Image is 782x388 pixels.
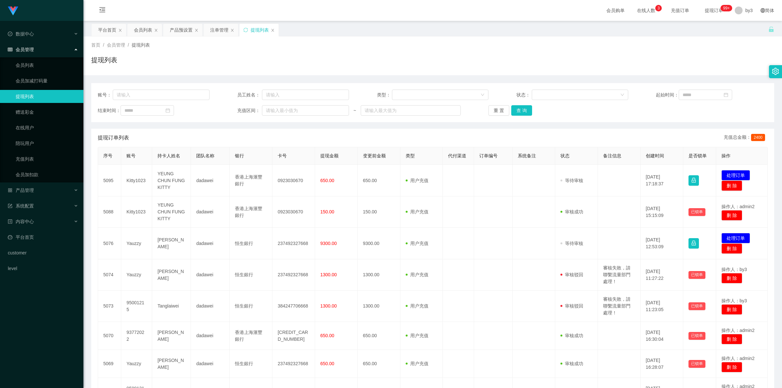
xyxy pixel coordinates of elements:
td: [DATE] 16:30:04 [641,322,683,350]
i: 图标: table [8,47,12,52]
span: 等待审核 [560,241,583,246]
span: 银行 [235,153,244,158]
td: [PERSON_NAME] [152,228,191,259]
a: 图标: dashboard平台首页 [8,231,78,244]
button: 查 询 [511,105,532,116]
span: 9300.00 [320,241,337,246]
td: [PERSON_NAME] [152,350,191,378]
td: [DATE] 16:28:07 [641,350,683,378]
span: 2400 [751,134,765,141]
span: 系统备注 [518,153,536,158]
a: level [8,262,78,275]
i: 图标: close [230,28,234,32]
td: dadawei [191,322,230,350]
span: 订单编号 [479,153,498,158]
td: 150.00 [358,196,400,228]
span: 审核驳回 [560,272,583,277]
i: 图标: check-circle-o [8,32,12,36]
span: 序号 [103,153,112,158]
button: 已锁单 [688,271,705,279]
span: 审核成功 [560,361,583,366]
span: 产品管理 [8,188,34,193]
input: 请输入 [262,90,349,100]
td: 審核失敗，請聯繫流量部門處理！ [598,291,641,322]
td: 93772022 [121,322,152,350]
span: 操作人：admin2 [721,328,755,333]
i: 图标: profile [8,219,12,224]
span: 内容中心 [8,219,34,224]
i: 图标: close [271,28,275,32]
button: 处理订单 [721,233,750,243]
td: 審核失敗，請聯繫流量部門處理！ [598,259,641,291]
td: 5070 [98,322,121,350]
button: 删 除 [721,210,742,221]
span: 充值订单 [668,8,692,13]
button: 删 除 [721,304,742,315]
i: 图标: sync [243,28,248,32]
button: 图标: lock [688,175,699,186]
h1: 提现列表 [91,55,117,65]
input: 请输入最大值为 [361,105,461,116]
span: 操作人：by3 [721,267,747,272]
span: 用户充值 [406,272,428,277]
td: 恒生銀行 [230,259,272,291]
button: 处理订单 [721,170,750,180]
td: Yauzzy [121,259,152,291]
button: 已锁单 [688,208,705,216]
i: 图标: close [154,28,158,32]
td: 237492327668 [272,259,315,291]
a: 会员加减打码量 [16,74,78,87]
a: 赠送彩金 [16,106,78,119]
input: 请输入最小值为 [262,105,349,116]
td: [DATE] 11:23:05 [641,291,683,322]
span: 持卡人姓名 [157,153,180,158]
td: [PERSON_NAME] [152,322,191,350]
a: customer [8,246,78,259]
span: 变更前金额 [363,153,386,158]
span: 操作人：admin2 [721,204,755,209]
td: dadawei [191,196,230,228]
span: 1300.00 [320,303,337,309]
td: 650.00 [358,165,400,196]
span: 团队名称 [196,153,214,158]
button: 已锁单 [688,302,705,310]
td: dadawei [191,350,230,378]
td: 5088 [98,196,121,228]
sup: 335 [720,5,732,11]
td: 384247706668 [272,291,315,322]
i: 图标: calendar [166,108,170,113]
td: Kitty1023 [121,196,152,228]
i: 图标: appstore-o [8,188,12,193]
img: logo.9652507e.png [8,7,18,16]
span: 用户充值 [406,333,428,338]
span: 会员管理 [8,47,34,52]
span: 审核成功 [560,333,583,338]
span: 650.00 [320,361,334,366]
span: 是否锁单 [688,153,707,158]
td: dadawei [191,291,230,322]
td: 恒生銀行 [230,291,272,322]
span: 会员管理 [107,42,125,48]
span: 1300.00 [320,272,337,277]
input: 请输入 [113,90,209,100]
i: 图标: down [481,93,485,97]
a: 在线用户 [16,121,78,134]
div: 注单管理 [210,24,228,36]
i: 图标: calendar [724,93,728,97]
span: 起始时间： [656,92,679,98]
span: 代付渠道 [448,153,466,158]
td: 香港上海滙豐銀行 [230,165,272,196]
sup: 3 [655,5,662,11]
td: [DATE] 12:53:09 [641,228,683,259]
td: 5069 [98,350,121,378]
span: 账号 [126,153,136,158]
i: 图标: down [620,93,624,97]
button: 已锁单 [688,332,705,340]
span: ~ [349,107,361,114]
span: 等待审核 [560,178,583,183]
td: 0923030670 [272,196,315,228]
td: dadawei [191,259,230,291]
td: YEUNG CHUN FUNG KITTY [152,165,191,196]
td: 650.00 [358,322,400,350]
button: 删 除 [721,362,742,372]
